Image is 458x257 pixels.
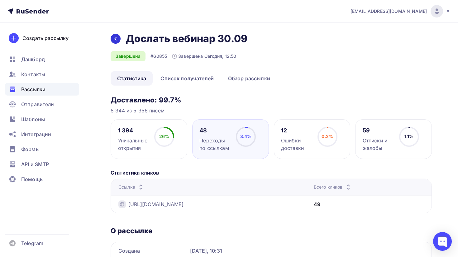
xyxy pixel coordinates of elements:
a: Статистика [111,71,153,86]
div: Ошибки доставки [281,137,312,152]
span: API и SMTP [21,161,49,168]
div: Ссылка [118,184,145,190]
a: Рассылки [5,83,79,96]
a: [EMAIL_ADDRESS][DOMAIN_NAME] [351,5,451,17]
div: 12 [281,127,312,134]
a: Контакты [5,68,79,81]
div: Завершена [111,51,146,61]
span: Дашборд [21,56,45,63]
a: Дашборд [5,53,79,66]
span: Отправители [21,101,54,108]
div: Отписки и жалобы [363,137,394,152]
a: Обзор рассылки [222,71,277,86]
span: Шаблоны [21,116,45,123]
a: Список получателей [154,71,220,86]
span: [EMAIL_ADDRESS][DOMAIN_NAME] [351,8,427,14]
span: 1.1% [404,134,414,139]
span: 26% [159,134,169,139]
div: Создать рассылку [22,34,69,42]
span: Интеграции [21,131,51,138]
div: #60855 [150,53,167,59]
div: 48 [199,127,230,134]
a: Отправители [5,98,79,111]
div: 59 [363,127,394,134]
div: Уникальные открытия [118,137,149,152]
span: Telegram [21,240,43,247]
h3: Доставлено: 99.7% [111,96,432,104]
div: Создана [118,247,185,255]
span: 0.2% [322,134,333,139]
span: 3.4% [240,134,252,139]
div: Завершена Сегодня, 12:50 [172,53,236,59]
h3: О рассылке [111,226,432,235]
span: Помощь [21,175,43,183]
div: 5 344 из 5 356 писем [111,107,432,114]
h2: Дослать вебинар 30.09 [126,32,247,45]
span: Формы [21,146,40,153]
span: Рассылки [21,86,45,93]
span: Контакты [21,71,45,78]
div: 1 394 [118,127,149,134]
div: 49 [314,200,320,208]
a: Шаблоны [5,113,79,126]
div: [DATE], 10:31 [190,247,424,255]
a: [URL][DOMAIN_NAME] [128,200,184,208]
h5: Статистика кликов [111,169,432,176]
div: Всего кликов [314,184,352,190]
a: Формы [5,143,79,156]
div: Переходы по ссылкам [199,137,230,152]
